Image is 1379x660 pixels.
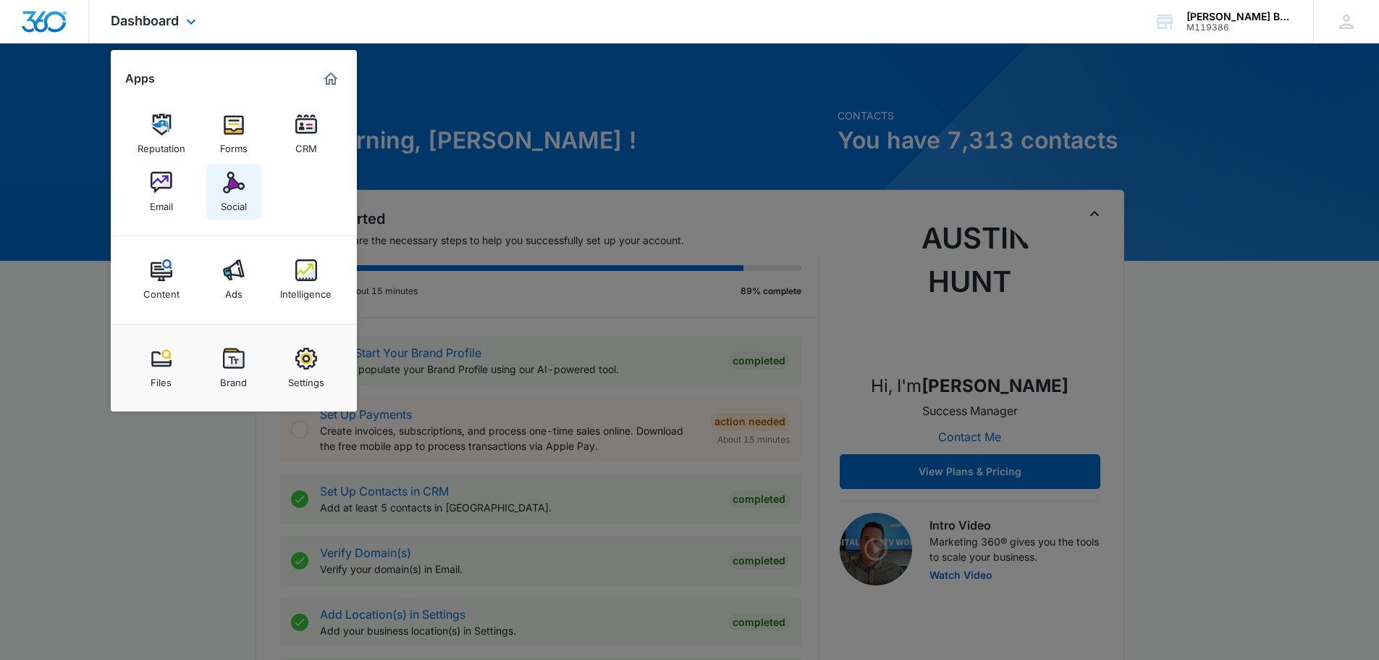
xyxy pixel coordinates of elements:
div: account name [1186,11,1292,22]
a: Brand [206,341,261,396]
div: Ads [225,281,243,300]
div: Content [143,281,180,300]
div: Forms [220,135,248,154]
a: CRM [279,106,334,162]
div: CRM [295,135,317,154]
a: Reputation [134,106,189,162]
a: Marketing 360® Dashboard [319,67,342,91]
div: Settings [288,369,324,388]
div: Email [150,193,173,212]
a: Content [134,252,189,307]
a: Settings [279,341,334,396]
a: Email [134,164,189,220]
div: Reputation [138,135,185,154]
a: Forms [206,106,261,162]
div: Intelligence [280,281,332,300]
a: Ads [206,252,261,307]
a: Social [206,164,261,220]
span: Dashboard [111,13,179,28]
div: Files [151,369,172,388]
div: account id [1186,22,1292,33]
a: Files [134,341,189,396]
h2: Apps [125,72,155,85]
div: Social [221,193,247,212]
a: Intelligence [279,252,334,307]
div: Brand [220,369,247,388]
